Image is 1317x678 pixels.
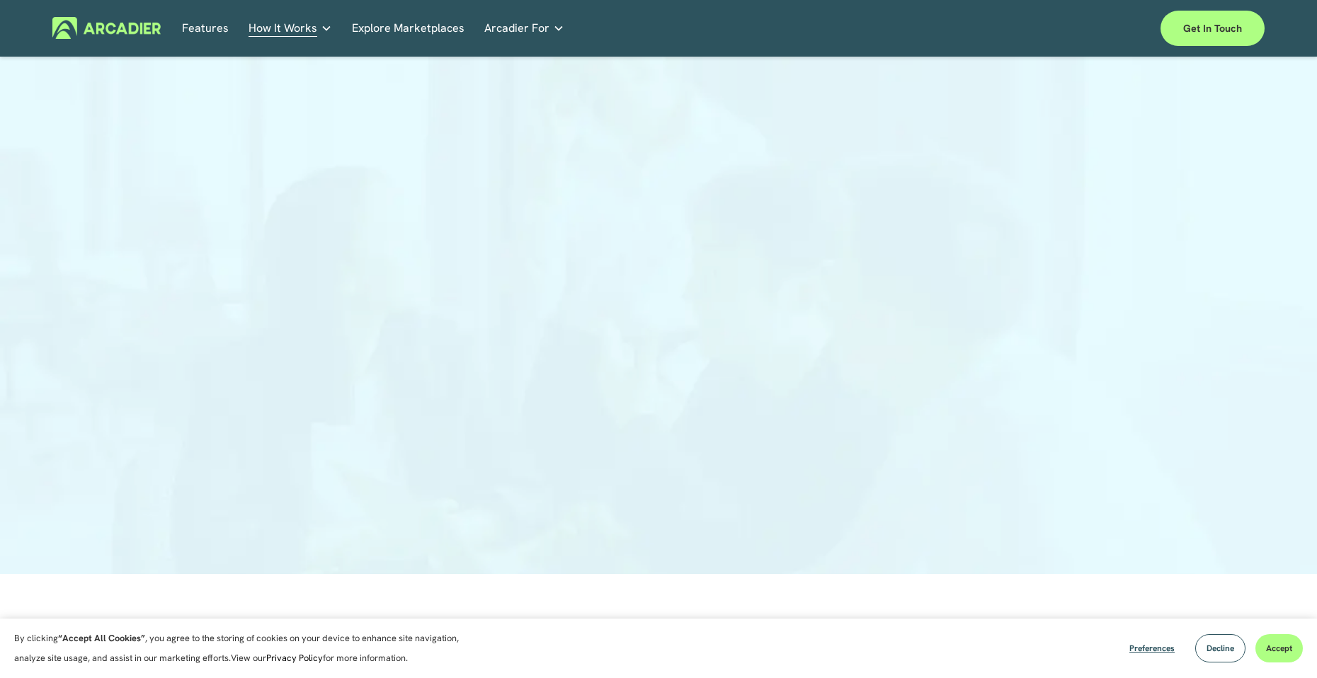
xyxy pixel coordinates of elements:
iframe: Chat Widget [1246,610,1317,678]
img: Arcadier [52,17,161,39]
a: Get in touch [1161,11,1265,46]
button: Preferences [1119,634,1185,662]
a: Privacy Policy [266,652,323,664]
a: Explore Marketplaces [352,17,464,39]
span: How It Works [249,18,317,38]
a: Features [182,17,229,39]
a: folder dropdown [484,17,564,39]
p: By clicking , you agree to the storing of cookies on your device to enhance site navigation, anal... [14,628,474,668]
span: Arcadier For [484,18,549,38]
a: folder dropdown [249,17,332,39]
iframe: Form [328,21,988,539]
span: Preferences [1129,643,1175,654]
span: Decline [1207,643,1234,654]
button: Decline [1195,634,1245,662]
strong: “Accept All Cookies” [58,632,145,644]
